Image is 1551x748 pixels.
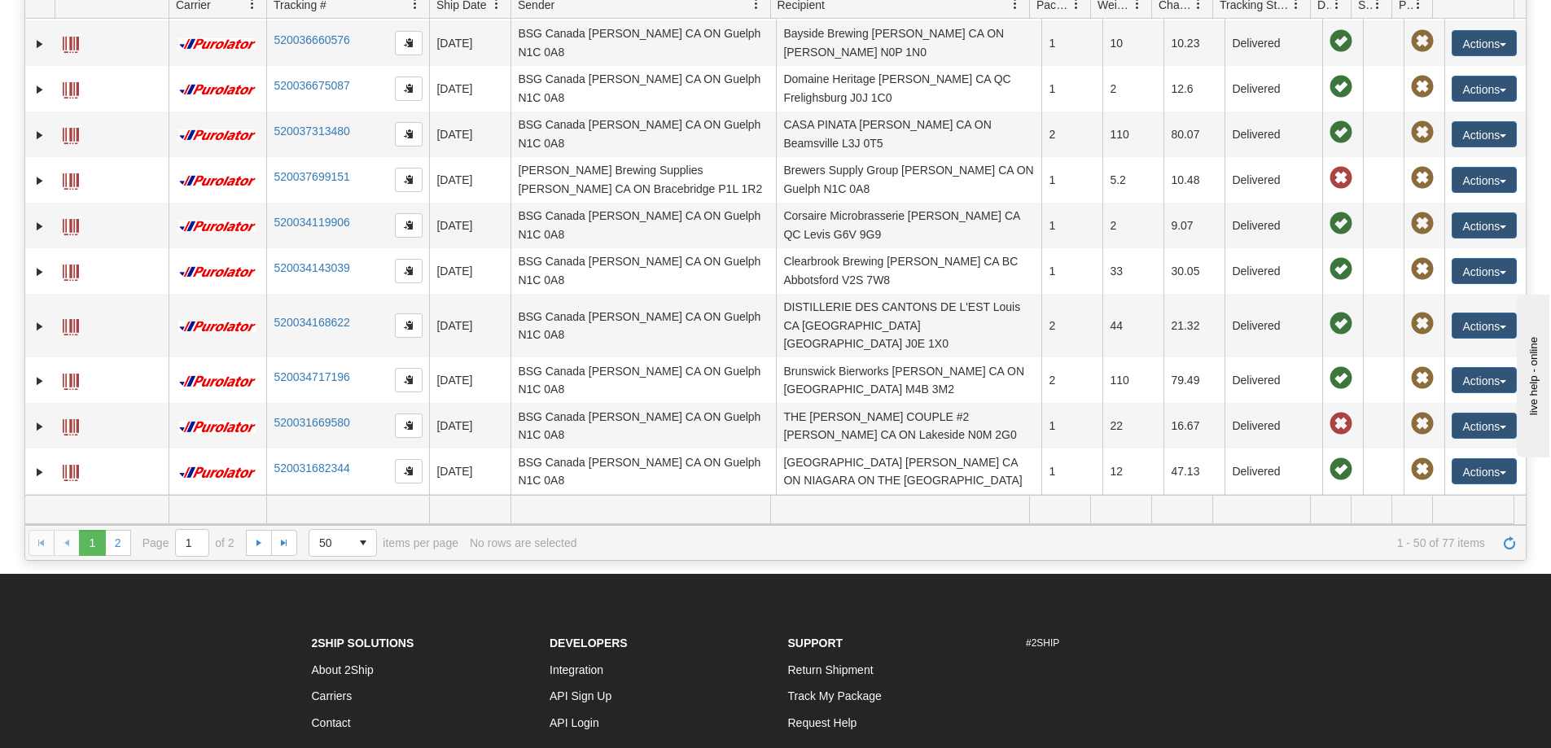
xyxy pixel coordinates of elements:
[776,294,1041,357] td: DISTILLERIE DES CANTONS DE L'EST Louis CA [GEOGRAPHIC_DATA] [GEOGRAPHIC_DATA] J0E 1X0
[510,20,776,66] td: BSG Canada [PERSON_NAME] CA ON Guelph N1C 0A8
[1330,458,1352,481] span: On time
[274,33,349,46] a: 520036660576
[510,448,776,494] td: BSG Canada [PERSON_NAME] CA ON Guelph N1C 0A8
[429,20,510,66] td: [DATE]
[32,318,48,335] a: Expand
[429,403,510,448] td: [DATE]
[776,20,1041,66] td: Bayside Brewing [PERSON_NAME] CA ON [PERSON_NAME] N0P 1N0
[1102,66,1163,112] td: 2
[776,203,1041,248] td: Corsaire Microbrasserie [PERSON_NAME] CA QC Levis G6V 9G9
[776,357,1041,403] td: Brunswick Bierworks [PERSON_NAME] CA ON [GEOGRAPHIC_DATA] M4B 3M2
[776,157,1041,203] td: Brewers Supply Group [PERSON_NAME] CA ON Guelph N1C 0A8
[510,203,776,248] td: BSG Canada [PERSON_NAME] CA ON Guelph N1C 0A8
[788,716,857,729] a: Request Help
[1330,367,1352,390] span: On time
[1163,357,1225,403] td: 79.49
[1225,157,1322,203] td: Delivered
[105,530,131,556] a: 2
[1102,294,1163,357] td: 44
[63,457,79,483] a: Label
[1225,248,1322,294] td: Delivered
[1225,294,1322,357] td: Delivered
[63,212,79,238] a: Label
[32,127,48,143] a: Expand
[510,357,776,403] td: BSG Canada [PERSON_NAME] CA ON Guelph N1C 0A8
[510,494,776,540] td: BSG Canada [PERSON_NAME] CA ON Guelph N1C 0A8
[1496,530,1523,556] a: Refresh
[1041,203,1102,248] td: 1
[1102,112,1163,157] td: 110
[312,636,414,650] strong: 2Ship Solutions
[1163,20,1225,66] td: 10.23
[1225,66,1322,112] td: Delivered
[1041,66,1102,112] td: 1
[1411,413,1434,435] span: Pickup Not Assigned
[1225,357,1322,403] td: Delivered
[1163,66,1225,112] td: 12.6
[1041,20,1102,66] td: 1
[1102,248,1163,294] td: 33
[246,530,272,556] a: Go to the next page
[12,14,151,26] div: live help - online
[1102,157,1163,203] td: 5.2
[309,529,377,557] span: Page sizes drop down
[1041,448,1102,494] td: 1
[1041,112,1102,157] td: 2
[1411,258,1434,281] span: Pickup Not Assigned
[319,535,340,551] span: 50
[1452,258,1517,284] button: Actions
[1452,313,1517,339] button: Actions
[32,464,48,480] a: Expand
[395,168,423,192] button: Copy to clipboard
[1102,357,1163,403] td: 110
[274,416,349,429] a: 520031669580
[1041,494,1102,540] td: 1
[1163,112,1225,157] td: 80.07
[429,203,510,248] td: [DATE]
[550,716,599,729] a: API Login
[395,77,423,101] button: Copy to clipboard
[550,689,611,702] a: API Sign Up
[350,530,376,556] span: select
[176,421,259,433] img: 11 - Purolator
[1330,167,1352,190] span: Late
[1330,30,1352,53] span: On time
[429,66,510,112] td: [DATE]
[1411,167,1434,190] span: Pickup Not Assigned
[176,530,208,556] input: Page 1
[63,75,79,101] a: Label
[1041,248,1102,294] td: 1
[395,31,423,55] button: Copy to clipboard
[1225,403,1322,448] td: Delivered
[788,663,874,676] a: Return Shipment
[1411,30,1434,53] span: Pickup Not Assigned
[1102,20,1163,66] td: 10
[63,412,79,438] a: Label
[1225,20,1322,66] td: Delivered
[1411,458,1434,481] span: Pickup Not Assigned
[788,636,843,650] strong: Support
[1330,212,1352,235] span: On time
[63,166,79,192] a: Label
[429,157,510,203] td: [DATE]
[1102,494,1163,540] td: 1
[550,636,628,650] strong: Developers
[1225,494,1322,540] td: Delivered
[274,461,349,475] a: 520031682344
[1452,413,1517,439] button: Actions
[1225,448,1322,494] td: Delivered
[1026,638,1240,649] h6: #2SHIP
[309,529,458,557] span: items per page
[1411,76,1434,98] span: Pickup Not Assigned
[776,448,1041,494] td: [GEOGRAPHIC_DATA] [PERSON_NAME] CA ON NIAGARA ON THE [GEOGRAPHIC_DATA]
[1102,448,1163,494] td: 12
[1041,357,1102,403] td: 2
[1041,403,1102,448] td: 1
[550,663,603,676] a: Integration
[312,689,353,702] a: Carriers
[1330,413,1352,435] span: Late
[1163,248,1225,294] td: 30.05
[1041,157,1102,203] td: 1
[395,213,423,238] button: Copy to clipboard
[63,120,79,147] a: Label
